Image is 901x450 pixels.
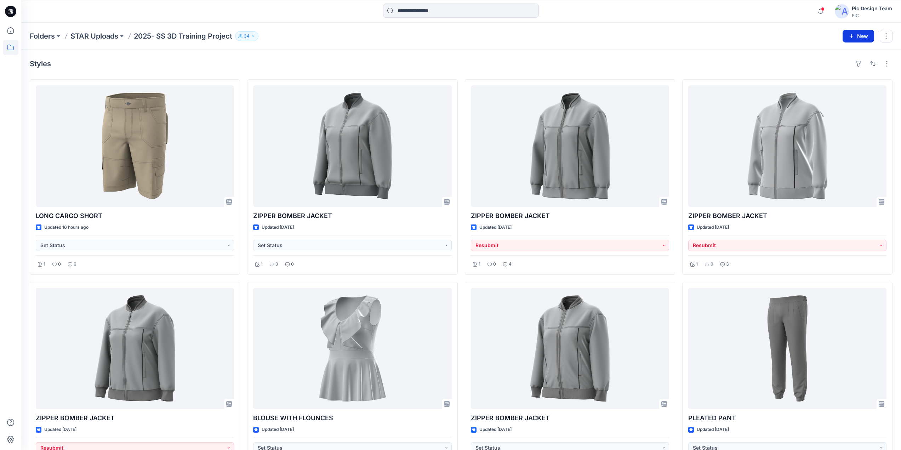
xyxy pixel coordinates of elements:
p: ZIPPER BOMBER JACKET [36,413,234,423]
img: avatar [835,4,849,18]
a: PLEATED PANT [688,288,886,409]
p: 1 [261,261,263,268]
div: Pic Design Team [852,4,892,13]
p: ZIPPER BOMBER JACKET [471,413,669,423]
p: 0 [711,261,713,268]
p: Updated [DATE] [479,426,512,433]
button: 34 [235,31,258,41]
a: ZIPPER BOMBER JACKET [471,85,669,207]
a: ZIPPER BOMBER JACKET [36,288,234,409]
div: PIC [852,13,892,18]
p: 0 [291,261,294,268]
p: Updated [DATE] [262,224,294,231]
a: ZIPPER BOMBER JACKET [471,288,669,409]
p: Updated 16 hours ago [44,224,89,231]
p: Updated [DATE] [479,224,512,231]
p: 1 [696,261,698,268]
p: Updated [DATE] [697,224,729,231]
a: LONG CARGO SHORT [36,85,234,207]
a: BLOUSE WITH FLOUNCES [253,288,451,409]
p: LONG CARGO SHORT [36,211,234,221]
button: New [843,30,874,42]
p: ZIPPER BOMBER JACKET [471,211,669,221]
p: BLOUSE WITH FLOUNCES [253,413,451,423]
p: PLEATED PANT [688,413,886,423]
a: ZIPPER BOMBER JACKET [253,85,451,207]
p: 1 [44,261,45,268]
p: ZIPPER BOMBER JACKET [253,211,451,221]
p: ZIPPER BOMBER JACKET [688,211,886,221]
h4: Styles [30,59,51,68]
p: 34 [244,32,250,40]
p: 4 [509,261,512,268]
p: 0 [275,261,278,268]
p: 1 [479,261,480,268]
p: Updated [DATE] [697,426,729,433]
p: Updated [DATE] [262,426,294,433]
p: 3 [726,261,729,268]
p: 0 [74,261,76,268]
p: 2025- SS 3D Training Project [134,31,232,41]
p: 0 [493,261,496,268]
a: Folders [30,31,55,41]
p: 0 [58,261,61,268]
a: ZIPPER BOMBER JACKET [688,85,886,207]
a: STAR Uploads [70,31,118,41]
p: Updated [DATE] [44,426,76,433]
